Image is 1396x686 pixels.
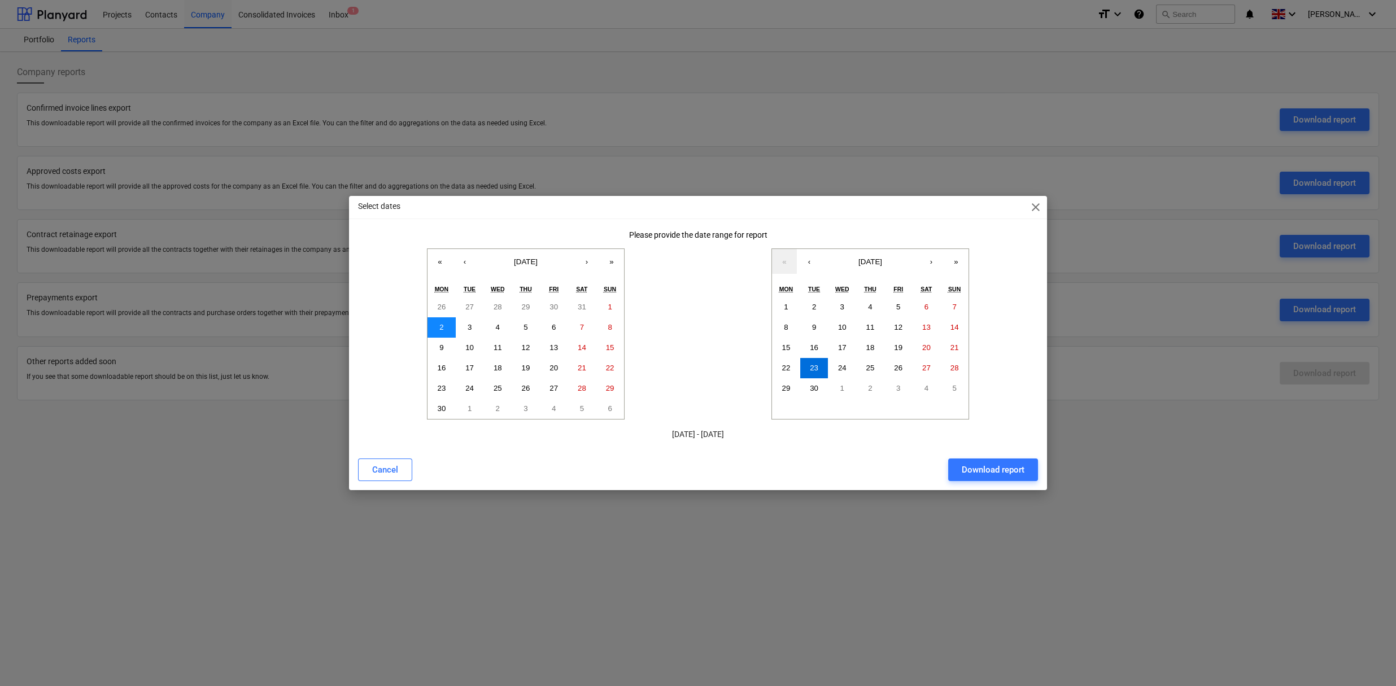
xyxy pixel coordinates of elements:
[800,358,828,378] button: 23 September 2025
[884,358,913,378] button: 26 September 2025
[856,297,884,317] button: 4 September 2025
[944,249,969,274] button: »
[512,378,540,399] button: 26 June 2025
[924,384,928,392] abbr: 4 October 2025
[608,404,612,413] abbr: 6 July 2025
[358,200,400,212] p: Select dates
[856,358,884,378] button: 25 September 2025
[512,399,540,419] button: 3 July 2025
[952,303,956,311] abbr: 7 September 2025
[812,323,816,331] abbr: 9 September 2025
[456,399,484,419] button: 1 July 2025
[599,249,624,274] button: »
[940,358,969,378] button: 28 September 2025
[568,297,596,317] button: 31 May 2025
[894,343,902,352] abbr: 19 September 2025
[828,338,856,358] button: 17 September 2025
[800,378,828,399] button: 30 September 2025
[465,303,474,311] abbr: 27 May 2025
[952,384,956,392] abbr: 5 October 2025
[1029,200,1042,214] span: close
[950,364,959,372] abbr: 28 September 2025
[913,297,941,317] button: 6 September 2025
[427,378,456,399] button: 23 June 2025
[512,297,540,317] button: 29 May 2025
[494,364,502,372] abbr: 18 June 2025
[435,286,449,292] abbr: Monday
[494,303,502,311] abbr: 28 May 2025
[810,364,818,372] abbr: 23 September 2025
[922,364,931,372] abbr: 27 September 2025
[522,343,530,352] abbr: 12 June 2025
[540,338,568,358] button: 13 June 2025
[840,384,844,392] abbr: 1 October 2025
[578,343,586,352] abbr: 14 June 2025
[856,338,884,358] button: 18 September 2025
[838,343,847,352] abbr: 17 September 2025
[840,303,844,311] abbr: 3 September 2025
[919,249,944,274] button: ›
[483,378,512,399] button: 25 June 2025
[772,297,800,317] button: 1 September 2025
[576,286,587,292] abbr: Saturday
[808,286,820,292] abbr: Tuesday
[574,249,599,274] button: ›
[835,286,849,292] abbr: Wednesday
[578,364,586,372] abbr: 21 June 2025
[608,303,612,311] abbr: 1 June 2025
[1340,632,1396,686] iframe: Chat Widget
[772,378,800,399] button: 29 September 2025
[800,317,828,338] button: 9 September 2025
[465,364,474,372] abbr: 17 June 2025
[520,286,532,292] abbr: Thursday
[464,286,475,292] abbr: Tuesday
[540,297,568,317] button: 30 May 2025
[896,303,900,311] abbr: 5 September 2025
[549,364,558,372] abbr: 20 June 2025
[884,378,913,399] button: 3 October 2025
[427,338,456,358] button: 9 June 2025
[549,343,558,352] abbr: 13 June 2025
[465,343,474,352] abbr: 10 June 2025
[483,338,512,358] button: 11 June 2025
[437,364,446,372] abbr: 16 June 2025
[358,458,412,481] button: Cancel
[552,404,556,413] abbr: 4 July 2025
[940,317,969,338] button: 14 September 2025
[828,378,856,399] button: 1 October 2025
[512,317,540,338] button: 5 June 2025
[596,317,624,338] button: 8 June 2025
[456,358,484,378] button: 17 June 2025
[483,399,512,419] button: 2 July 2025
[913,317,941,338] button: 13 September 2025
[437,303,446,311] abbr: 26 May 2025
[456,338,484,358] button: 10 June 2025
[491,286,505,292] abbr: Wednesday
[940,297,969,317] button: 7 September 2025
[496,404,500,413] abbr: 2 July 2025
[358,429,1038,440] p: [DATE] - [DATE]
[494,343,502,352] abbr: 11 June 2025
[452,249,477,274] button: ‹
[924,303,928,311] abbr: 6 September 2025
[884,297,913,317] button: 5 September 2025
[456,378,484,399] button: 24 June 2025
[922,323,931,331] abbr: 13 September 2025
[948,458,1038,481] button: Download report
[810,343,818,352] abbr: 16 September 2025
[868,303,872,311] abbr: 4 September 2025
[913,358,941,378] button: 27 September 2025
[866,323,875,331] abbr: 11 September 2025
[828,317,856,338] button: 10 September 2025
[962,462,1024,477] div: Download report
[552,323,556,331] abbr: 6 June 2025
[483,317,512,338] button: 4 June 2025
[913,338,941,358] button: 20 September 2025
[437,404,446,413] abbr: 30 June 2025
[828,297,856,317] button: 3 September 2025
[596,297,624,317] button: 1 June 2025
[427,358,456,378] button: 16 June 2025
[950,343,959,352] abbr: 21 September 2025
[427,249,452,274] button: «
